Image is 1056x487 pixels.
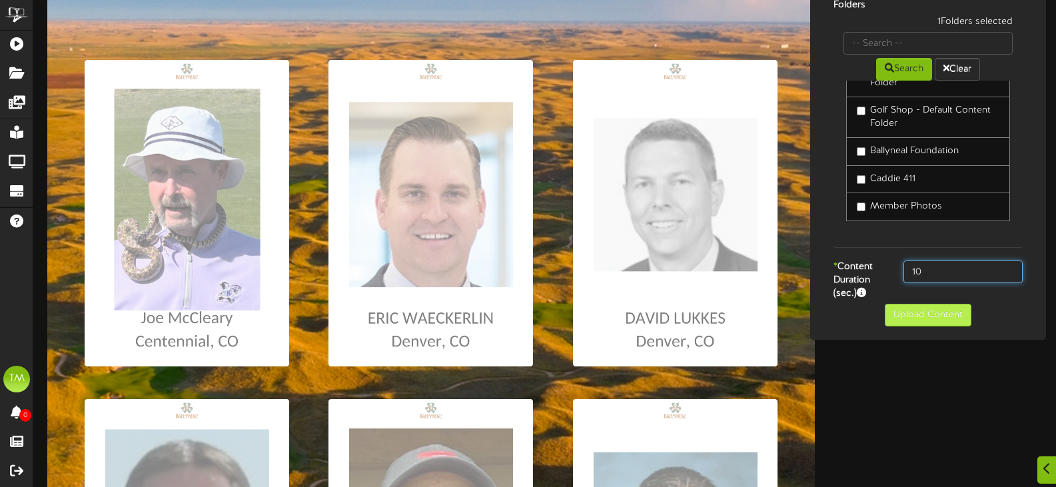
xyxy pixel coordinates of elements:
[3,366,30,392] div: TM
[857,104,999,131] label: Golf Shop - Default Content Folder
[857,107,865,115] input: Golf Shop - Default Content Folder
[857,173,915,186] label: Caddie 411
[857,145,959,158] label: Ballyneal Foundation
[885,304,971,326] button: Upload Content
[843,32,1013,55] input: -- Search --
[857,200,942,213] label: Member Photos
[857,175,865,184] input: Caddie 411
[903,260,1023,283] input: 15
[876,58,932,81] button: Search
[857,203,865,211] input: Member Photos
[19,409,31,422] span: 0
[833,15,1023,32] div: 1 Folders selected
[823,260,893,300] label: Content Duration (sec.)
[935,58,980,81] button: Clear
[857,147,865,156] input: Ballyneal Foundation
